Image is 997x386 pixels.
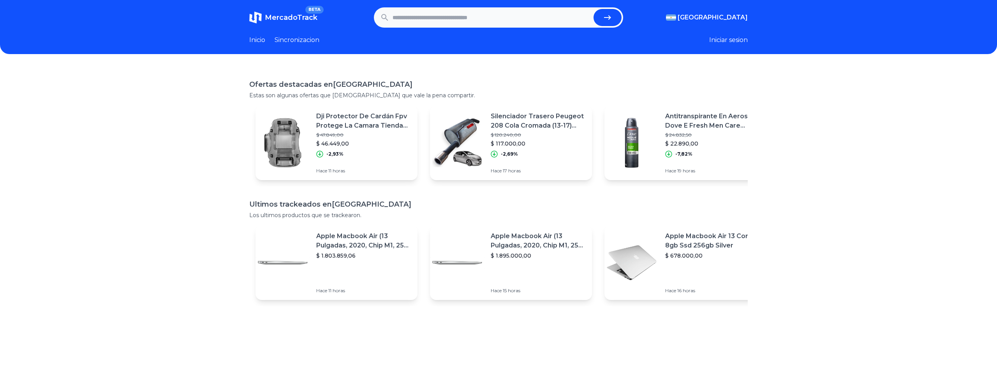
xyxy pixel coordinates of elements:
[665,132,760,138] p: $ 24.832,50
[501,151,518,157] p: -2,69%
[666,14,676,21] img: Argentina
[430,116,484,170] img: Featured image
[255,116,310,170] img: Featured image
[604,235,659,290] img: Featured image
[316,112,411,130] p: Dji Protector De Cardán Fpv Protege La Camara Tienda Oficial
[491,140,586,147] p: $ 117.000,00
[491,252,586,260] p: $ 1.895.000,00
[491,132,586,138] p: $ 120.240,00
[316,168,411,174] p: Hace 11 horas
[275,35,319,45] a: Sincronizacion
[665,232,760,250] p: Apple Macbook Air 13 Core I5 8gb Ssd 256gb Silver
[249,91,748,99] p: Estas son algunas ofertas que [DEMOGRAPHIC_DATA] que vale la pena compartir.
[430,225,592,300] a: Featured imageApple Macbook Air (13 Pulgadas, 2020, Chip M1, 256 Gb De Ssd, 8 Gb De Ram) - Plata$...
[255,235,310,290] img: Featured image
[255,105,417,180] a: Featured imageDji Protector De Cardán Fpv Protege La Camara Tienda Oficial$ 47.849,00$ 46.449,00-...
[249,211,748,219] p: Los ultimos productos que se trackearon.
[665,112,760,130] p: Antitranspirante En Aerosol Dove E Fresh Men Care 150cc 6u
[316,252,411,260] p: $ 1.803.859,06
[430,105,592,180] a: Featured imageSilenciador Trasero Peugeot 208 Cola Cromada (13-17) Reforz.$ 120.240,00$ 117.000,0...
[249,11,317,24] a: MercadoTrackBETA
[249,199,748,210] h1: Ultimos trackeados en [GEOGRAPHIC_DATA]
[604,116,659,170] img: Featured image
[665,288,760,294] p: Hace 16 horas
[675,151,692,157] p: -7,82%
[249,35,265,45] a: Inicio
[316,232,411,250] p: Apple Macbook Air (13 Pulgadas, 2020, Chip M1, 256 Gb De Ssd, 8 Gb De Ram) - Plata
[491,112,586,130] p: Silenciador Trasero Peugeot 208 Cola Cromada (13-17) Reforz.
[249,79,748,90] h1: Ofertas destacadas en [GEOGRAPHIC_DATA]
[665,140,760,147] p: $ 22.890,00
[491,288,586,294] p: Hace 15 horas
[255,225,417,300] a: Featured imageApple Macbook Air (13 Pulgadas, 2020, Chip M1, 256 Gb De Ssd, 8 Gb De Ram) - Plata$...
[316,288,411,294] p: Hace 11 horas
[430,235,484,290] img: Featured image
[709,35,748,45] button: Iniciar sesion
[305,6,324,14] span: BETA
[604,225,766,300] a: Featured imageApple Macbook Air 13 Core I5 8gb Ssd 256gb Silver$ 678.000,00Hace 16 horas
[491,232,586,250] p: Apple Macbook Air (13 Pulgadas, 2020, Chip M1, 256 Gb De Ssd, 8 Gb De Ram) - Plata
[316,140,411,147] p: $ 46.449,00
[604,105,766,180] a: Featured imageAntitranspirante En Aerosol Dove E Fresh Men Care 150cc 6u$ 24.832,50$ 22.890,00-7,...
[665,252,760,260] p: $ 678.000,00
[265,13,317,22] span: MercadoTrack
[326,151,343,157] p: -2,93%
[665,168,760,174] p: Hace 19 horas
[678,13,748,22] span: [GEOGRAPHIC_DATA]
[666,13,748,22] button: [GEOGRAPHIC_DATA]
[491,168,586,174] p: Hace 17 horas
[316,132,411,138] p: $ 47.849,00
[249,11,262,24] img: MercadoTrack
